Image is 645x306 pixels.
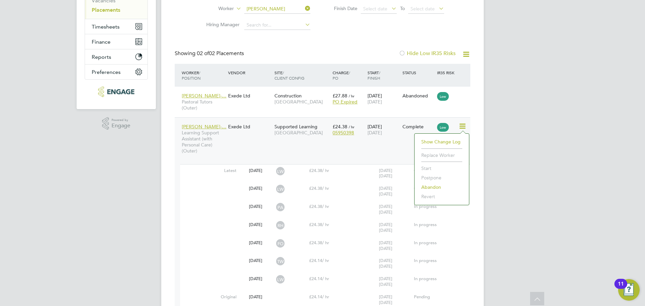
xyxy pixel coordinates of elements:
[238,291,273,303] div: [DATE]
[366,67,401,84] div: Start
[379,264,411,269] div: [DATE]
[102,117,131,130] a: Powered byEngage
[379,228,411,233] div: [DATE]
[418,173,466,182] li: Postpone
[412,273,447,285] div: In progress
[175,50,245,57] div: Showing
[412,291,447,303] div: Pending
[92,7,120,13] a: Placements
[182,93,226,99] span: [PERSON_NAME]-…
[92,54,111,60] span: Reports
[322,240,329,246] span: / hr
[98,86,134,97] img: xede-logo-retina.png
[309,294,322,300] span: £24.14
[333,70,350,81] span: / PO
[379,204,411,210] div: [DATE]
[112,117,130,123] span: Powered by
[379,276,411,282] div: [DATE]
[309,258,322,263] span: £24.14
[322,185,329,191] span: / hr
[379,191,411,197] div: [DATE]
[238,255,273,267] div: [DATE]
[309,204,322,209] span: £24.38
[274,124,317,130] span: Supported Learning
[379,168,411,174] div: [DATE]
[182,130,225,154] span: Learning Support Assistant (with Personal Care) (Outer)
[368,70,380,81] span: / Finish
[618,284,624,293] div: 11
[402,124,434,130] div: Complete
[274,237,286,250] span: FO
[309,185,322,191] span: £24.38
[333,93,347,99] span: £27.88
[418,137,466,146] li: Show change log
[379,300,411,306] div: [DATE]
[274,165,286,177] span: LW
[418,164,466,173] li: Start
[238,182,273,195] div: [DATE]
[274,255,286,267] span: TW
[401,67,436,79] div: Status
[437,123,449,132] span: Low
[366,89,401,108] div: [DATE]
[112,123,130,129] span: Engage
[197,50,244,57] span: 02 Placements
[85,64,147,79] button: Preferences
[379,258,411,264] div: [DATE]
[618,279,640,301] button: Open Resource Center, 11 new notifications
[412,219,447,231] div: In progress
[197,50,209,57] span: 02 of
[195,5,234,12] label: Worker
[322,294,329,300] span: / hr
[399,50,456,57] label: Hide Low IR35 Risks
[412,182,447,195] div: Complete
[224,168,236,173] span: Latest
[333,130,354,136] span: 05950398
[368,99,382,105] span: [DATE]
[322,204,329,209] span: / hr
[180,67,226,84] div: Worker
[85,34,147,49] button: Finance
[379,210,411,215] div: [DATE]
[437,92,449,101] span: Low
[180,120,470,170] a: [PERSON_NAME]-…Learning Support Assistant (with Personal Care) (Outer)Exede LtdSupported Learning...
[309,240,322,246] span: £24.38
[322,258,329,263] span: / hr
[92,24,120,30] span: Timesheets
[221,294,236,300] span: Original
[379,173,411,179] div: [DATE]
[366,120,401,139] div: [DATE]
[274,70,304,81] span: / Client Config
[368,130,382,136] span: [DATE]
[331,67,366,84] div: Charge
[238,219,273,231] div: [DATE]
[418,192,466,201] li: Revert
[379,282,411,288] div: [DATE]
[273,67,331,84] div: Site
[349,124,354,129] span: / hr
[379,294,411,300] div: [DATE]
[309,168,322,173] span: £24.38
[435,67,459,79] div: IR35 Risk
[418,182,466,192] li: Abandon
[412,237,447,249] div: In progress
[238,165,273,177] div: [DATE]
[379,186,411,191] div: [DATE]
[274,93,302,99] span: Construction
[322,222,329,227] span: / hr
[412,201,447,213] div: In progress
[327,5,357,11] label: Finish Date
[309,276,322,281] span: £24.14
[274,130,329,136] span: [GEOGRAPHIC_DATA]
[182,99,225,111] span: Pastoral Tutors (Outer)
[412,165,447,177] div: Complete
[349,93,354,98] span: / hr
[402,93,434,99] div: Abandoned
[92,69,121,75] span: Preferences
[418,150,466,160] li: Replace Worker
[412,255,447,267] div: In progress
[322,276,329,281] span: / hr
[411,6,435,12] span: Select date
[226,120,273,133] div: Exede Ltd
[363,6,387,12] span: Select date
